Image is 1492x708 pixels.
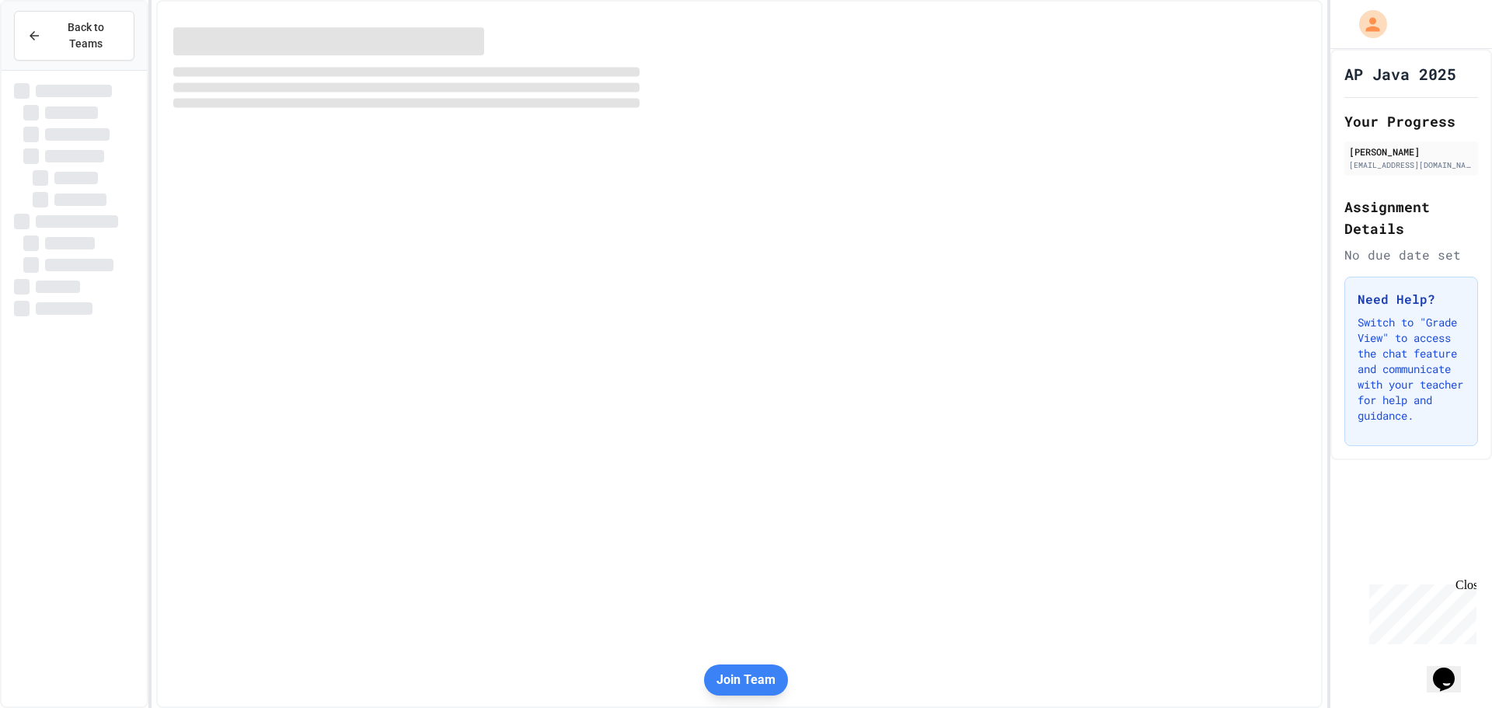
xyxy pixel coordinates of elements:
[51,19,121,52] span: Back to Teams
[1344,63,1456,85] h1: AP Java 2025
[1343,6,1391,42] div: My Account
[704,664,788,696] button: Join Team
[1344,110,1478,132] h2: Your Progress
[1427,646,1476,692] iframe: chat widget
[14,11,134,61] button: Back to Teams
[1363,578,1476,644] iframe: chat widget
[1344,196,1478,239] h2: Assignment Details
[1349,145,1473,159] div: [PERSON_NAME]
[1344,246,1478,264] div: No due date set
[1349,159,1473,171] div: [EMAIL_ADDRESS][DOMAIN_NAME]
[1358,315,1465,424] p: Switch to "Grade View" to access the chat feature and communicate with your teacher for help and ...
[1358,290,1465,309] h3: Need Help?
[6,6,107,99] div: Chat with us now!Close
